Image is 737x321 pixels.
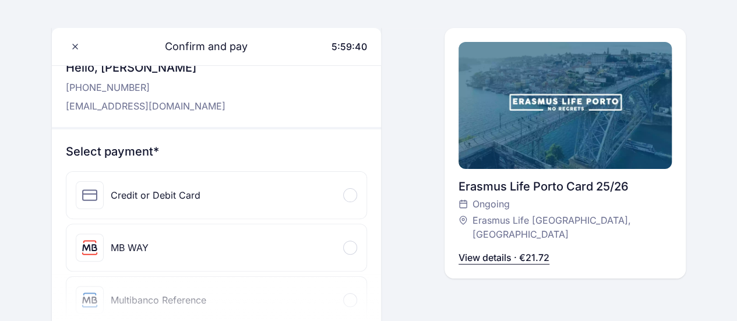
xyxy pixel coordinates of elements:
[66,80,225,94] p: [PHONE_NUMBER]
[472,197,510,211] span: Ongoing
[111,293,206,307] div: Multibanco Reference
[111,241,149,255] div: MB WAY
[459,251,549,264] p: View details · €21.72
[66,143,368,160] h3: Select payment*
[332,41,367,52] span: 5:59:40
[66,59,225,76] h3: Hello, [PERSON_NAME]
[151,38,248,55] span: Confirm and pay
[66,99,225,113] p: [EMAIL_ADDRESS][DOMAIN_NAME]
[459,178,671,195] div: Erasmus Life Porto Card 25/26
[472,213,660,241] span: Erasmus Life [GEOGRAPHIC_DATA], [GEOGRAPHIC_DATA]
[111,188,200,202] div: Credit or Debit Card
